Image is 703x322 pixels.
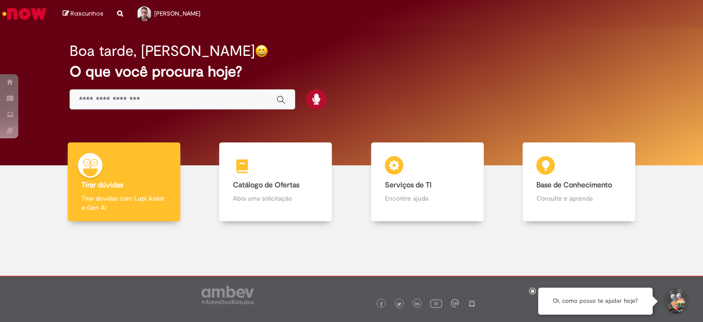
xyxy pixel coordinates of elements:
b: Catálogo de Ofertas [233,180,299,190]
b: Base de Conhecimento [536,180,612,190]
img: happy-face.png [255,44,268,58]
img: logo_footer_linkedin.png [415,301,419,307]
img: logo_footer_youtube.png [430,297,442,309]
p: Encontre ajuda [385,194,470,203]
div: Oi, como posso te ajudar hoje? [538,288,653,315]
b: Tirar dúvidas [81,180,123,190]
span: Rascunhos [70,9,103,18]
img: logo_footer_workplace.png [451,299,459,307]
a: Base de Conhecimento Consulte e aprenda [503,142,655,222]
a: Rascunhos [63,10,103,18]
p: Tirar dúvidas com Lupi Assist e Gen Ai [81,194,167,212]
p: Abra uma solicitação [233,194,318,203]
a: Serviços de TI Encontre ajuda [351,142,503,222]
img: logo_footer_ambev_rotulo_gray.png [201,286,254,304]
img: logo_footer_twitter.png [397,302,401,306]
img: logo_footer_facebook.png [379,302,384,306]
a: Tirar dúvidas Tirar dúvidas com Lupi Assist e Gen Ai [48,142,200,222]
h2: Boa tarde, [PERSON_NAME] [70,43,255,59]
h2: O que você procura hoje? [70,64,634,80]
img: logo_footer_naosei.png [468,299,476,307]
img: ServiceNow [1,5,48,23]
p: Consulte e aprenda [536,194,622,203]
a: Catálogo de Ofertas Abra uma solicitação [200,142,352,222]
button: Iniciar Conversa de Suporte [662,288,689,315]
b: Serviços de TI [385,180,432,190]
span: [PERSON_NAME] [154,10,200,17]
